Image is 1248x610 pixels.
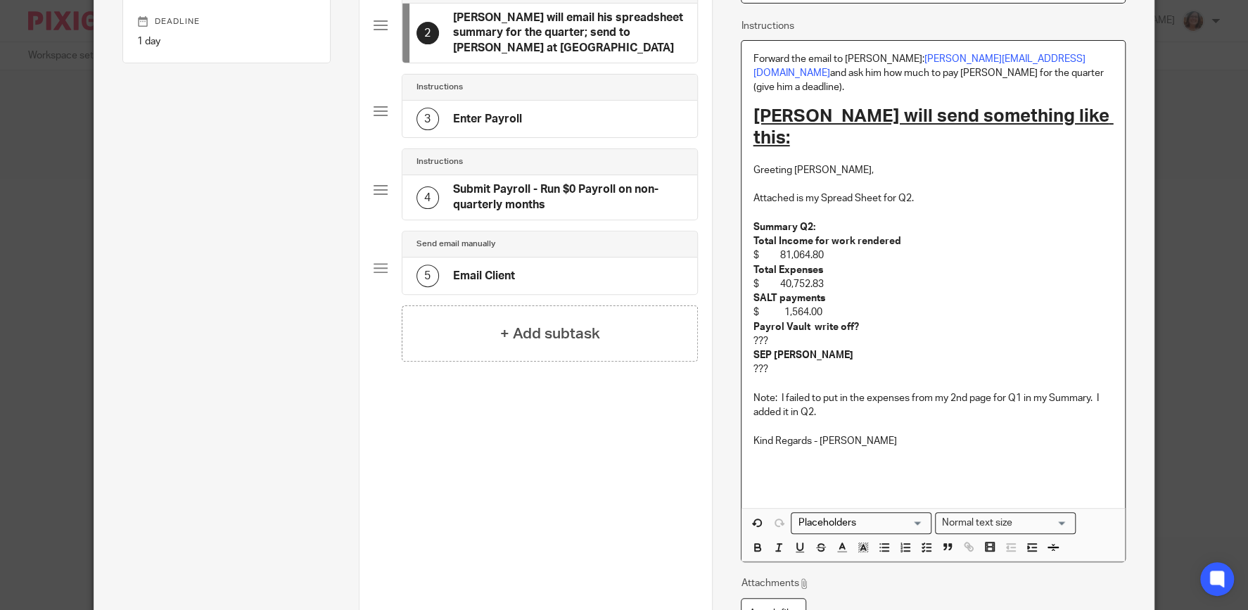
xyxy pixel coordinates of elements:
h4: [PERSON_NAME] will email his spreadsheet summary for the quarter; send to [PERSON_NAME] at [GEOGR... [453,11,684,56]
p: $ 81,064.80 [753,248,1113,262]
p: 1 day [137,34,315,49]
h4: Instructions [416,156,463,167]
div: Text styles [935,512,1076,534]
h4: Submit Payroll - Run $0 Payroll on non-quarterly months [453,182,684,212]
label: Instructions [741,19,794,33]
p: Forward the email to [PERSON_NAME]: and ask him how much to pay [PERSON_NAME] for the quarter (gi... [753,52,1113,95]
strong: Total Income for work rendered [753,236,900,246]
p: $ 1,564.00 [753,305,1113,319]
p: Kind Regards - [PERSON_NAME] [753,434,1113,448]
div: Placeholders [791,512,931,534]
h4: Send email manually [416,239,495,250]
span: Normal text size [938,516,1015,530]
div: 2 [416,22,439,44]
p: Greeting [PERSON_NAME], [753,163,1113,177]
h4: Email Client [453,269,515,284]
p: $ 40,752.83 [753,277,1113,291]
strong: Summary Q2: [753,222,815,232]
p: Attached is my Spread Sheet for Q2. [753,191,1113,205]
div: 4 [416,186,439,209]
input: Search for option [793,516,923,530]
strong: SEP [PERSON_NAME] [753,350,853,360]
u: [PERSON_NAME] will send something like this: [753,107,1113,147]
h4: + Add subtask [499,323,599,345]
p: ??? [753,334,1113,348]
strong: SALT payments [753,293,824,303]
div: 3 [416,108,439,130]
strong: Payrol Vault write off? [753,322,858,332]
strong: Total Expenses [753,265,822,275]
div: 5 [416,265,439,287]
h4: Instructions [416,82,463,93]
p: ??? [753,362,1113,376]
div: Search for option [935,512,1076,534]
input: Search for option [1017,516,1067,530]
div: Search for option [791,512,931,534]
p: Note: I failed to put in the expenses from my 2nd page for Q1 in my Summary. I added it in Q2. [753,391,1113,420]
p: Attachments [741,576,809,590]
p: Deadline [137,16,315,27]
h4: Enter Payroll [453,112,522,127]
